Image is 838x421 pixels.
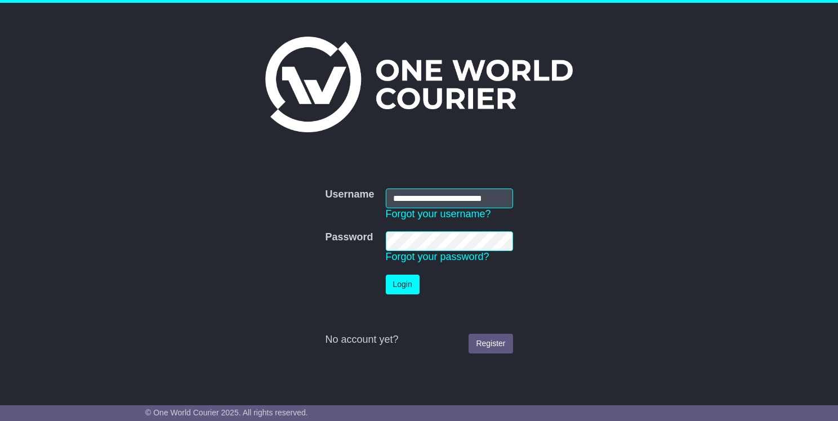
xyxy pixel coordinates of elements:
[145,408,308,417] span: © One World Courier 2025. All rights reserved.
[386,275,420,294] button: Login
[386,208,491,220] a: Forgot your username?
[325,189,374,201] label: Username
[325,334,512,346] div: No account yet?
[265,37,573,132] img: One World
[469,334,512,353] a: Register
[325,231,373,244] label: Password
[386,251,489,262] a: Forgot your password?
